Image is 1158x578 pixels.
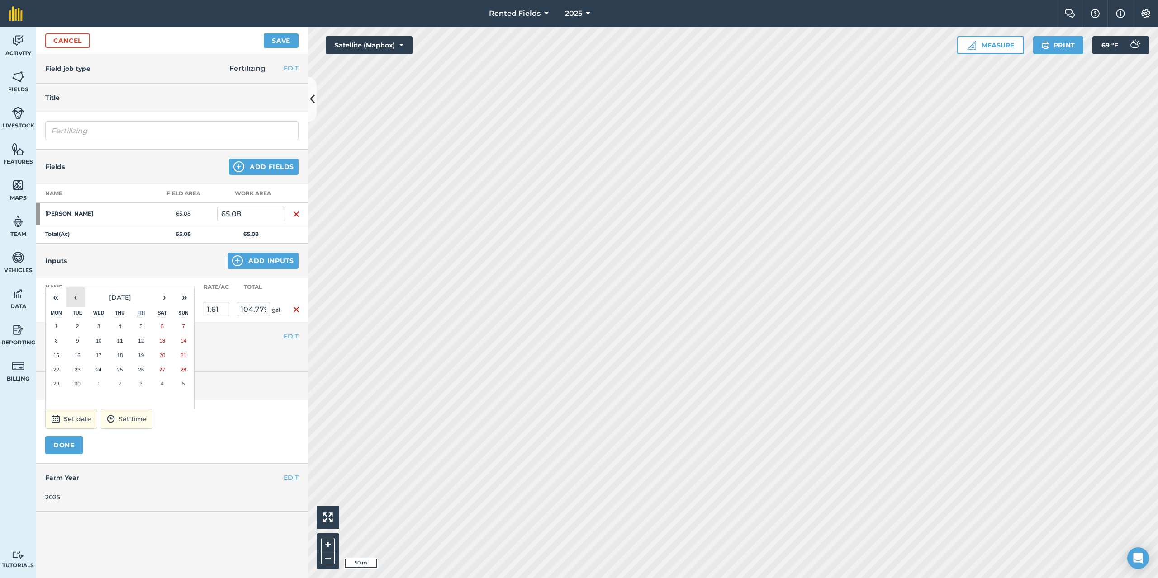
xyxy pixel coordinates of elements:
abbr: September 28, 2025 [180,367,186,372]
button: September 19, 2025 [130,348,152,362]
button: September 11, 2025 [109,334,131,348]
button: September 7, 2025 [173,319,194,334]
img: svg+xml;base64,PHN2ZyB4bWxucz0iaHR0cDovL3d3dy53My5vcmcvMjAwMC9zdmciIHdpZHRoPSIxNiIgaGVpZ2h0PSIyNC... [293,304,300,315]
img: fieldmargin Logo [9,6,23,21]
img: svg+xml;base64,PD94bWwgdmVyc2lvbj0iMS4wIiBlbmNvZGluZz0idXRmLTgiPz4KPCEtLSBHZW5lcmF0b3I6IEFkb2JlIE... [1125,36,1144,54]
abbr: September 13, 2025 [159,338,165,343]
th: Total [233,278,285,296]
button: DONE [45,436,83,454]
button: September 17, 2025 [88,348,109,362]
h4: Farm Year [45,473,299,483]
abbr: September 26, 2025 [138,367,144,372]
img: svg+xml;base64,PHN2ZyB4bWxucz0iaHR0cDovL3d3dy53My5vcmcvMjAwMC9zdmciIHdpZHRoPSIxNCIgaGVpZ2h0PSIyNC... [233,161,244,172]
button: September 18, 2025 [109,348,131,362]
button: September 5, 2025 [130,319,152,334]
button: September 6, 2025 [152,319,173,334]
img: Four arrows, one pointing top left, one top right, one bottom right and the last bottom left [323,512,333,522]
img: A cog icon [1140,9,1151,18]
img: svg+xml;base64,PD94bWwgdmVyc2lvbj0iMS4wIiBlbmNvZGluZz0idXRmLTgiPz4KPCEtLSBHZW5lcmF0b3I6IEFkb2JlIE... [12,215,24,228]
img: svg+xml;base64,PD94bWwgdmVyc2lvbj0iMS4wIiBlbmNvZGluZz0idXRmLTgiPz4KPCEtLSBHZW5lcmF0b3I6IEFkb2JlIE... [107,414,115,424]
button: September 10, 2025 [88,334,109,348]
div: 2025 [45,492,299,502]
button: « [46,287,66,307]
img: Ruler icon [967,41,976,50]
span: Rented Fields [489,8,541,19]
button: September 28, 2025 [173,362,194,377]
button: EDIT [284,63,299,73]
abbr: Monday [51,310,62,315]
th: Rate/ Ac [199,278,233,296]
img: svg+xml;base64,PHN2ZyB4bWxucz0iaHR0cDovL3d3dy53My5vcmcvMjAwMC9zdmciIHdpZHRoPSI1NiIgaGVpZ2h0PSI2MC... [12,179,24,192]
abbr: Thursday [115,310,125,315]
abbr: September 29, 2025 [53,381,59,386]
span: Fertilizing [229,64,266,73]
button: » [174,287,194,307]
button: September 16, 2025 [67,348,88,362]
abbr: Tuesday [73,310,82,315]
button: September 30, 2025 [67,376,88,391]
button: ‹ [66,287,85,307]
button: September 3, 2025 [88,319,109,334]
img: svg+xml;base64,PHN2ZyB4bWxucz0iaHR0cDovL3d3dy53My5vcmcvMjAwMC9zdmciIHdpZHRoPSIxNiIgaGVpZ2h0PSIyNC... [293,209,300,220]
button: Set date [45,409,97,429]
h4: Title [45,93,299,103]
button: September 22, 2025 [46,362,67,377]
button: October 4, 2025 [152,376,173,391]
div: Open Intercom Messenger [1127,547,1149,569]
button: September 13, 2025 [152,334,173,348]
img: svg+xml;base64,PHN2ZyB4bWxucz0iaHR0cDovL3d3dy53My5vcmcvMjAwMC9zdmciIHdpZHRoPSIxNCIgaGVpZ2h0PSIyNC... [232,255,243,266]
img: Two speech bubbles overlapping with the left bubble in the forefront [1064,9,1075,18]
button: Measure [957,36,1024,54]
strong: 65.08 [243,230,259,237]
abbr: September 11, 2025 [117,338,123,343]
abbr: Saturday [158,310,167,315]
th: Name [36,184,149,203]
abbr: September 19, 2025 [138,352,144,358]
button: Add Fields [229,159,299,175]
button: Satellite (Mapbox) [326,36,413,54]
button: September 21, 2025 [173,348,194,362]
button: September 26, 2025 [130,362,152,377]
abbr: September 30, 2025 [75,381,81,386]
abbr: September 5, 2025 [140,323,142,329]
button: October 1, 2025 [88,376,109,391]
abbr: September 23, 2025 [75,367,81,372]
img: svg+xml;base64,PD94bWwgdmVyc2lvbj0iMS4wIiBlbmNvZGluZz0idXRmLTgiPz4KPCEtLSBHZW5lcmF0b3I6IEFkb2JlIE... [51,414,60,424]
button: EDIT [284,331,299,341]
abbr: October 2, 2025 [119,381,121,386]
strong: Total ( Ac ) [45,230,70,237]
button: September 15, 2025 [46,348,67,362]
td: 5:1 [36,296,127,322]
abbr: September 1, 2025 [55,323,57,329]
button: September 24, 2025 [88,362,109,377]
button: October 5, 2025 [173,376,194,391]
img: svg+xml;base64,PD94bWwgdmVyc2lvbj0iMS4wIiBlbmNvZGluZz0idXRmLTgiPz4KPCEtLSBHZW5lcmF0b3I6IEFkb2JlIE... [12,359,24,373]
abbr: September 3, 2025 [97,323,100,329]
button: September 9, 2025 [67,334,88,348]
abbr: September 18, 2025 [117,352,123,358]
strong: 65.08 [176,230,191,237]
h4: Inputs [45,256,67,266]
abbr: September 21, 2025 [180,352,186,358]
abbr: September 20, 2025 [159,352,165,358]
button: September 12, 2025 [130,334,152,348]
button: September 20, 2025 [152,348,173,362]
img: svg+xml;base64,PHN2ZyB4bWxucz0iaHR0cDovL3d3dy53My5vcmcvMjAwMC9zdmciIHdpZHRoPSI1NiIgaGVpZ2h0PSI2MC... [12,142,24,156]
input: What needs doing? [45,121,299,140]
abbr: September 14, 2025 [180,338,186,343]
abbr: September 16, 2025 [75,352,81,358]
img: svg+xml;base64,PD94bWwgdmVyc2lvbj0iMS4wIiBlbmNvZGluZz0idXRmLTgiPz4KPCEtLSBHZW5lcmF0b3I6IEFkb2JlIE... [12,34,24,47]
h4: Field job type [45,64,90,74]
img: svg+xml;base64,PHN2ZyB4bWxucz0iaHR0cDovL3d3dy53My5vcmcvMjAwMC9zdmciIHdpZHRoPSI1NiIgaGVpZ2h0PSI2MC... [12,70,24,84]
abbr: October 5, 2025 [182,381,185,386]
button: September 1, 2025 [46,319,67,334]
button: September 27, 2025 [152,362,173,377]
button: September 25, 2025 [109,362,131,377]
abbr: September 4, 2025 [119,323,121,329]
button: October 2, 2025 [109,376,131,391]
button: [DATE] [85,287,154,307]
span: 69 ° F [1101,36,1118,54]
img: svg+xml;base64,PHN2ZyB4bWxucz0iaHR0cDovL3d3dy53My5vcmcvMjAwMC9zdmciIHdpZHRoPSIxOSIgaGVpZ2h0PSIyNC... [1041,40,1050,51]
strong: [PERSON_NAME] [45,210,116,217]
img: A question mark icon [1090,9,1101,18]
